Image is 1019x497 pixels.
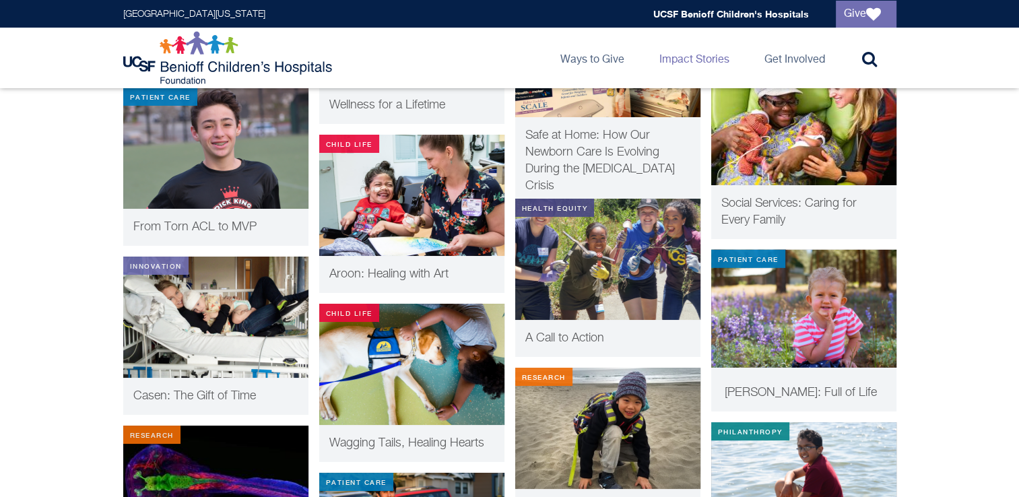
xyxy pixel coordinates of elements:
[836,1,896,28] a: Give
[329,268,449,280] span: Aroon: Healing with Art
[525,129,675,192] span: Safe at Home: How Our Newborn Care Is Evolving During the [MEDICAL_DATA] Crisis
[515,368,700,489] img: Liam
[319,135,504,256] img: Aroon Healing with Art
[550,28,635,88] a: Ways to Give
[123,88,197,106] div: Patient Care
[711,250,896,368] img: Emma: Full of Life
[711,250,785,268] div: Patient Care
[123,257,308,415] a: Innovation Casen: The Gift of Time
[711,64,896,185] img: Social Services
[515,199,700,357] a: Health Equity the next generation of pediatric specialists A Call to Action
[319,304,504,462] a: Child Life Pet Therapy Wagging Tails, Healing Hearts
[711,64,896,239] a: General Social Services Social Services: Caring for Every Family
[123,31,335,85] img: Logo for UCSF Benioff Children's Hospitals Foundation
[319,135,379,153] div: Child Life
[725,387,877,399] span: [PERSON_NAME]: Full of Life
[515,199,700,320] img: the next generation of pediatric specialists
[319,473,393,491] div: Patient Care
[721,197,857,226] span: Social Services: Caring for Every Family
[133,390,256,402] span: Casen: The Gift of Time
[653,8,809,20] a: UCSF Benioff Children's Hospitals
[711,250,896,411] a: Patient Care Emma: Full of Life [PERSON_NAME]: Full of Life
[329,99,445,111] span: Wellness for a Lifetime
[123,88,308,209] img: Injuries are on the rise among athletic kids like Daniel
[515,199,595,217] div: Health Equity
[319,304,504,425] img: Pet Therapy
[123,257,308,378] img: Casen-thumb.png
[649,28,740,88] a: Impact Stories
[711,422,789,440] div: Philanthropy
[123,88,308,246] a: Patient Care Injuries are on the rise among athletic kids like Daniel From Torn ACL to MVP
[515,368,572,386] div: Research
[329,437,484,449] span: Wagging Tails, Healing Hearts
[525,332,604,344] span: A Call to Action
[319,304,379,322] div: Child Life
[754,28,836,88] a: Get Involved
[133,221,257,233] span: From Torn ACL to MVP
[319,135,504,293] a: Child Life Aroon Healing with Art Aroon: Healing with Art
[123,257,189,275] div: Innovation
[123,9,265,19] a: [GEOGRAPHIC_DATA][US_STATE]
[123,426,180,444] div: Research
